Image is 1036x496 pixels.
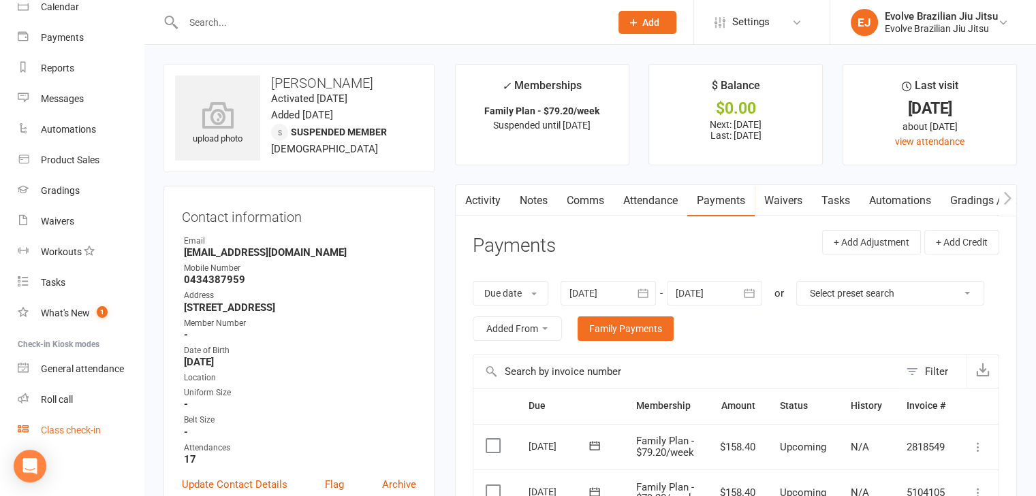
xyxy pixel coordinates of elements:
strong: - [184,398,416,410]
a: Archive [382,476,416,493]
i: ✓ [502,80,511,93]
a: General attendance kiosk mode [18,354,144,384]
input: Search... [179,13,601,32]
a: Update Contact Details [182,476,287,493]
span: [DEMOGRAPHIC_DATA] [271,143,378,155]
strong: 17 [184,453,416,465]
th: Due [516,388,624,423]
a: Payments [687,185,755,216]
div: $ Balance [712,77,760,101]
a: Product Sales [18,145,144,176]
div: Automations [41,124,96,135]
div: Location [184,371,416,384]
a: Roll call [18,384,144,415]
strong: [DATE] [184,356,416,368]
button: + Add Adjustment [822,230,921,254]
strong: [EMAIL_ADDRESS][DOMAIN_NAME] [184,246,416,259]
div: Attendances [184,442,416,454]
span: Settings [732,7,770,37]
a: What's New1 [18,298,144,329]
div: General attendance [41,363,124,374]
a: Attendance [614,185,687,216]
span: Upcoming [780,441,826,453]
strong: 0434387959 [184,274,416,286]
div: What's New [41,308,90,318]
span: Suspended member [291,127,387,137]
div: Evolve Brazilian Jiu Jitsu [885,22,998,35]
strong: Family Plan - $79.20/week [484,105,599,116]
div: Mobile Number [184,262,416,275]
strong: - [184,426,416,438]
div: Reports [41,63,74,73]
p: Next: [DATE] Last: [DATE] [661,119,810,141]
div: Address [184,289,416,302]
div: Memberships [502,77,582,102]
a: Tasks [18,267,144,298]
div: Messages [41,93,84,104]
div: Last visit [902,77,958,101]
a: Messages [18,84,144,114]
th: History [838,388,894,423]
a: Class kiosk mode [18,415,144,446]
a: Tasks [812,185,860,216]
h3: [PERSON_NAME] [175,76,423,90]
button: Add [618,11,676,34]
div: [DATE] [856,101,1004,116]
div: Workouts [41,246,82,257]
a: Reports [18,53,144,84]
strong: [STREET_ADDRESS] [184,301,416,314]
input: Search by invoice number [473,355,899,388]
th: Membership [624,388,708,423]
div: Open Intercom Messenger [14,450,46,482]
a: Gradings [18,176,144,206]
h3: Contact information [182,204,416,225]
th: Amount [708,388,768,423]
div: [DATE] [529,435,591,457]
div: Class check-in [41,425,101,435]
div: Calendar [41,1,79,12]
span: N/A [851,441,869,453]
button: + Add Credit [924,230,999,254]
div: Member Number [184,317,416,330]
div: about [DATE] [856,119,1004,134]
div: Payments [41,32,84,43]
a: Notes [510,185,557,216]
div: Date of Birth [184,344,416,357]
div: Tasks [41,277,65,288]
a: Automations [860,185,941,216]
div: Roll call [41,394,73,405]
a: Waivers [18,206,144,237]
th: Invoice # [894,388,958,423]
a: Family Payments [578,316,674,341]
a: Payments [18,22,144,53]
a: Activity [456,185,510,216]
time: Activated [DATE] [271,93,347,105]
div: Belt Size [184,414,416,427]
span: Family Plan - $79.20/week [636,435,694,459]
a: Flag [325,476,344,493]
span: Suspended until [DATE] [493,120,591,131]
button: Added From [473,316,562,341]
td: 2818549 [894,424,958,470]
td: $158.40 [708,424,768,470]
a: Waivers [755,185,812,216]
span: 1 [97,306,108,318]
th: Status [768,388,838,423]
div: $0.00 [661,101,810,116]
h3: Payments [473,235,556,257]
div: Email [184,235,416,248]
div: EJ [851,9,878,36]
div: Evolve Brazilian Jiu Jitsu [885,10,998,22]
a: Automations [18,114,144,145]
div: Filter [925,363,948,380]
div: Waivers [41,216,74,227]
button: Filter [899,355,967,388]
div: Product Sales [41,154,99,165]
div: or [774,285,784,301]
div: upload photo [175,101,260,146]
button: Due date [473,281,548,305]
a: Comms [557,185,614,216]
time: Added [DATE] [271,109,333,121]
a: Workouts [18,237,144,267]
div: Uniform Size [184,386,416,399]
